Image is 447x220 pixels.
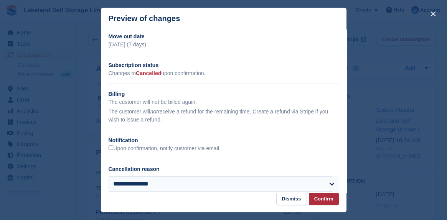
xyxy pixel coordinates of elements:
[109,145,221,152] label: Upon confirmation, notify customer via email.
[109,61,339,69] h2: Subscription status
[109,41,339,49] p: [DATE] (7 days)
[109,69,339,77] p: Changes to upon confirmation.
[109,136,339,144] h2: Notification
[109,98,339,106] p: The customer will not be billed again.
[109,145,114,150] input: Upon confirmation, notify customer via email.
[150,108,157,115] em: not
[109,33,339,41] h2: Move out date
[109,108,339,124] p: The customer will receive a refund for the remaining time. Create a refund via Stripe if you wish...
[276,193,306,205] button: Dismiss
[427,8,439,20] button: close
[109,166,160,172] label: Cancellation reason
[109,90,339,98] h2: Billing
[136,70,161,76] span: Cancelled
[309,193,339,205] button: Confirm
[109,14,180,23] p: Preview of changes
